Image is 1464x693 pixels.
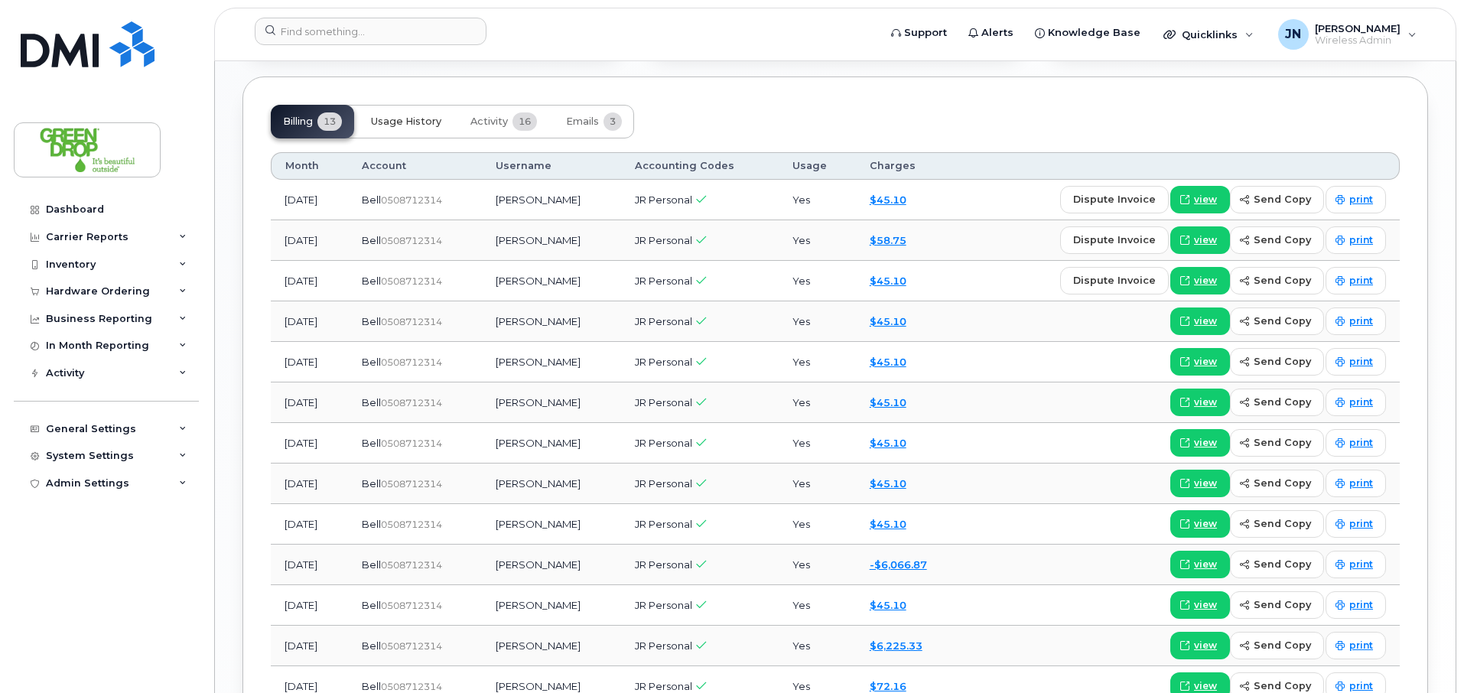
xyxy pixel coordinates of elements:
[1170,389,1230,416] a: view
[470,115,508,128] span: Activity
[635,518,692,530] span: JR Personal
[635,315,692,327] span: JR Personal
[1170,470,1230,497] a: view
[362,639,381,652] span: Bell
[1230,429,1324,457] button: send copy
[482,220,621,261] td: [PERSON_NAME]
[779,342,856,382] td: Yes
[1254,638,1311,652] span: send copy
[870,194,906,206] a: $45.10
[1170,632,1230,659] a: view
[1194,558,1217,571] span: view
[381,559,442,571] span: 0508712314
[362,356,381,368] span: Bell
[381,478,442,490] span: 0508712314
[635,680,692,692] span: JR Personal
[1326,470,1386,497] a: print
[1194,436,1217,450] span: view
[1349,355,1373,369] span: print
[1230,389,1324,416] button: send copy
[870,234,906,246] a: $58.75
[1315,34,1401,47] span: Wireless Admin
[1230,470,1324,497] button: send copy
[512,112,537,131] span: 16
[779,545,856,585] td: Yes
[1326,632,1386,659] a: print
[1230,307,1324,335] button: send copy
[362,558,381,571] span: Bell
[1048,25,1140,41] span: Knowledge Base
[1230,510,1324,538] button: send copy
[635,275,692,287] span: JR Personal
[1349,193,1373,207] span: print
[1254,597,1311,612] span: send copy
[1060,226,1169,254] button: dispute invoice
[482,464,621,504] td: [PERSON_NAME]
[271,342,348,382] td: [DATE]
[362,315,381,327] span: Bell
[1230,632,1324,659] button: send copy
[621,152,779,180] th: Accounting Codes
[566,115,599,128] span: Emails
[482,382,621,423] td: [PERSON_NAME]
[870,275,906,287] a: $45.10
[1349,477,1373,490] span: print
[1326,591,1386,619] a: print
[271,423,348,464] td: [DATE]
[1194,477,1217,490] span: view
[1349,395,1373,409] span: print
[381,600,442,611] span: 0508712314
[870,477,906,490] a: $45.10
[271,382,348,423] td: [DATE]
[1254,435,1311,450] span: send copy
[482,504,621,545] td: [PERSON_NAME]
[1254,678,1311,693] span: send copy
[635,599,692,611] span: JR Personal
[779,301,856,342] td: Yes
[1060,267,1169,294] button: dispute invoice
[1326,551,1386,578] a: print
[1073,192,1156,207] span: dispute invoice
[1024,18,1151,48] a: Knowledge Base
[1194,598,1217,612] span: view
[1182,28,1238,41] span: Quicklinks
[1194,233,1217,247] span: view
[1254,395,1311,409] span: send copy
[635,558,692,571] span: JR Personal
[271,545,348,585] td: [DATE]
[1315,22,1401,34] span: [PERSON_NAME]
[904,25,947,41] span: Support
[1230,348,1324,376] button: send copy
[1170,591,1230,619] a: view
[1285,25,1301,44] span: JN
[1194,314,1217,328] span: view
[1073,233,1156,247] span: dispute invoice
[779,220,856,261] td: Yes
[1170,226,1230,254] a: view
[1170,551,1230,578] a: view
[1254,557,1311,571] span: send copy
[1349,274,1373,288] span: print
[635,396,692,408] span: JR Personal
[870,558,927,571] a: -$6,066.87
[1254,476,1311,490] span: send copy
[880,18,958,48] a: Support
[381,397,442,408] span: 0508712314
[1326,510,1386,538] a: print
[255,18,486,45] input: Find something...
[482,152,621,180] th: Username
[870,396,906,408] a: $45.10
[635,477,692,490] span: JR Personal
[482,301,621,342] td: [PERSON_NAME]
[362,234,381,246] span: Bell
[1349,679,1373,693] span: print
[271,180,348,220] td: [DATE]
[482,342,621,382] td: [PERSON_NAME]
[381,235,442,246] span: 0508712314
[362,680,381,692] span: Bell
[1060,186,1169,213] button: dispute invoice
[1254,314,1311,328] span: send copy
[870,518,906,530] a: $45.10
[779,585,856,626] td: Yes
[1254,354,1311,369] span: send copy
